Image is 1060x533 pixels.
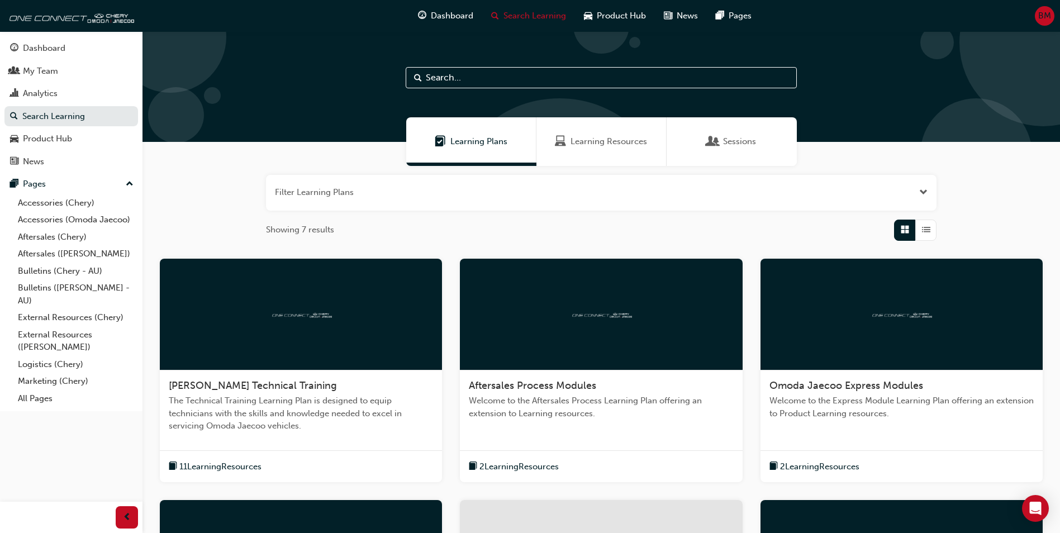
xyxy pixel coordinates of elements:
span: Learning Resources [555,135,566,148]
span: Welcome to the Aftersales Process Learning Plan offering an extension to Learning resources. [469,394,733,420]
a: News [4,151,138,172]
button: Pages [4,174,138,194]
span: Dashboard [431,9,473,22]
span: Sessions [707,135,719,148]
span: Showing 7 results [266,223,334,236]
span: Omoda Jaecoo Express Modules [769,379,923,392]
span: pages-icon [716,9,724,23]
span: people-icon [10,66,18,77]
span: Learning Resources [571,135,647,148]
a: Analytics [4,83,138,104]
a: External Resources ([PERSON_NAME]) [13,326,138,356]
span: 11 Learning Resources [179,460,262,473]
a: Dashboard [4,38,138,59]
div: Open Intercom Messenger [1022,495,1049,522]
span: List [922,223,930,236]
span: news-icon [10,157,18,167]
img: oneconnect [270,308,332,319]
a: oneconnect[PERSON_NAME] Technical TrainingThe Technical Training Learning Plan is designed to equ... [160,259,442,483]
a: Bulletins ([PERSON_NAME] - AU) [13,279,138,309]
a: guage-iconDashboard [409,4,482,27]
span: pages-icon [10,179,18,189]
button: book-icon11LearningResources [169,460,262,474]
a: Search Learning [4,106,138,127]
span: book-icon [769,460,778,474]
a: Aftersales ([PERSON_NAME]) [13,245,138,263]
span: Sessions [723,135,756,148]
span: car-icon [10,134,18,144]
button: book-icon2LearningResources [469,460,559,474]
span: Pages [729,9,752,22]
span: car-icon [584,9,592,23]
a: news-iconNews [655,4,707,27]
span: Search [414,72,422,84]
span: News [677,9,698,22]
span: Grid [901,223,909,236]
button: book-icon2LearningResources [769,460,859,474]
span: book-icon [169,460,177,474]
span: news-icon [664,9,672,23]
a: Logistics (Chery) [13,356,138,373]
span: Learning Plans [435,135,446,148]
a: All Pages [13,390,138,407]
span: 2 Learning Resources [780,460,859,473]
a: My Team [4,61,138,82]
span: search-icon [10,112,18,122]
a: Product Hub [4,129,138,149]
span: guage-icon [10,44,18,54]
span: chart-icon [10,89,18,99]
a: Bulletins (Chery - AU) [13,263,138,280]
span: up-icon [126,177,134,192]
a: Accessories (Omoda Jaecoo) [13,211,138,229]
span: Aftersales Process Modules [469,379,596,392]
div: My Team [23,65,58,78]
div: Dashboard [23,42,65,55]
span: guage-icon [418,9,426,23]
a: Learning PlansLearning Plans [406,117,536,166]
div: Pages [23,178,46,191]
div: Product Hub [23,132,72,145]
img: oneconnect [571,308,632,319]
a: Aftersales (Chery) [13,229,138,246]
span: [PERSON_NAME] Technical Training [169,379,337,392]
div: Analytics [23,87,58,100]
a: search-iconSearch Learning [482,4,575,27]
a: Marketing (Chery) [13,373,138,390]
a: pages-iconPages [707,4,760,27]
span: search-icon [491,9,499,23]
span: Product Hub [597,9,646,22]
span: book-icon [469,460,477,474]
span: 2 Learning Resources [479,460,559,473]
a: Learning ResourcesLearning Resources [536,117,667,166]
input: Search... [406,67,797,88]
span: prev-icon [123,511,131,525]
span: Learning Plans [450,135,507,148]
button: DashboardMy TeamAnalyticsSearch LearningProduct HubNews [4,36,138,174]
span: BM [1038,9,1051,22]
a: oneconnectOmoda Jaecoo Express ModulesWelcome to the Express Module Learning Plan offering an ext... [760,259,1043,483]
a: Accessories (Chery) [13,194,138,212]
a: oneconnectAftersales Process ModulesWelcome to the Aftersales Process Learning Plan offering an e... [460,259,742,483]
a: SessionsSessions [667,117,797,166]
div: News [23,155,44,168]
img: oneconnect [6,4,134,27]
button: Open the filter [919,186,928,199]
span: Welcome to the Express Module Learning Plan offering an extension to Product Learning resources. [769,394,1034,420]
span: Search Learning [503,9,566,22]
span: The Technical Training Learning Plan is designed to equip technicians with the skills and knowled... [169,394,433,432]
button: BM [1035,6,1054,26]
img: oneconnect [871,308,932,319]
a: External Resources (Chery) [13,309,138,326]
a: car-iconProduct Hub [575,4,655,27]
